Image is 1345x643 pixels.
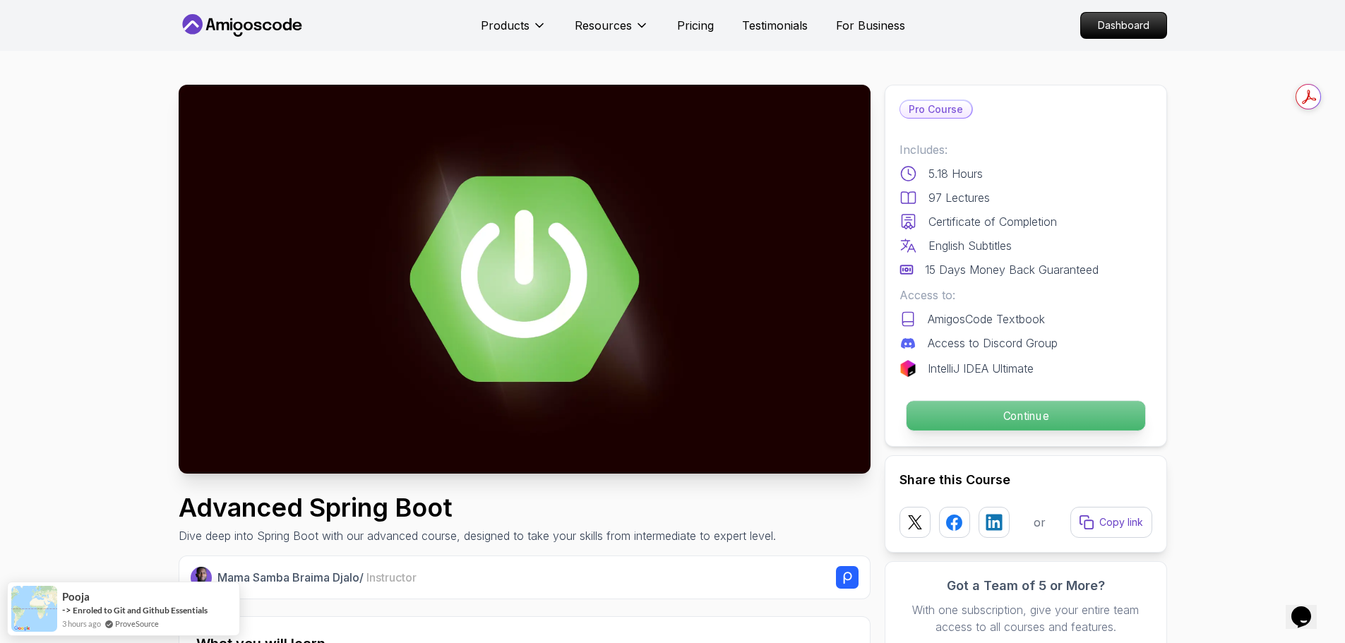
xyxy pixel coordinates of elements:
[899,360,916,377] img: jetbrains logo
[899,141,1152,158] p: Includes:
[928,311,1045,327] p: AmigosCode Textbook
[928,335,1058,351] p: Access to Discord Group
[62,604,71,615] span: ->
[115,618,159,630] a: ProveSource
[899,576,1152,596] h3: Got a Team of 5 or More?
[905,400,1145,431] button: Continue
[899,470,1152,490] h2: Share this Course
[928,165,983,182] p: 5.18 Hours
[742,17,808,34] a: Testimonials
[906,401,1144,431] p: Continue
[1034,514,1046,531] p: or
[366,570,417,584] span: Instructor
[1099,515,1143,529] p: Copy link
[899,601,1152,635] p: With one subscription, give your entire team access to all courses and features.
[1070,507,1152,538] button: Copy link
[928,213,1057,230] p: Certificate of Completion
[191,567,213,589] img: Nelson Djalo
[179,527,776,544] p: Dive deep into Spring Boot with our advanced course, designed to take your skills from intermedia...
[900,101,972,118] p: Pro Course
[928,237,1012,254] p: English Subtitles
[925,261,1099,278] p: 15 Days Money Back Guaranteed
[11,586,57,632] img: provesource social proof notification image
[179,85,871,474] img: advanced-spring-boot_thumbnail
[1080,12,1167,39] a: Dashboard
[1286,587,1331,629] iframe: chat widget
[62,591,90,603] span: Pooja
[899,287,1152,304] p: Access to:
[62,618,101,630] span: 3 hours ago
[575,17,649,45] button: Resources
[928,360,1034,377] p: IntelliJ IDEA Ultimate
[481,17,530,34] p: Products
[179,493,776,522] h1: Advanced Spring Boot
[481,17,546,45] button: Products
[217,569,417,586] p: Mama Samba Braima Djalo /
[575,17,632,34] p: Resources
[677,17,714,34] a: Pricing
[928,189,990,206] p: 97 Lectures
[73,605,208,615] a: Enroled to Git and Github Essentials
[1081,13,1166,38] p: Dashboard
[836,17,905,34] a: For Business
